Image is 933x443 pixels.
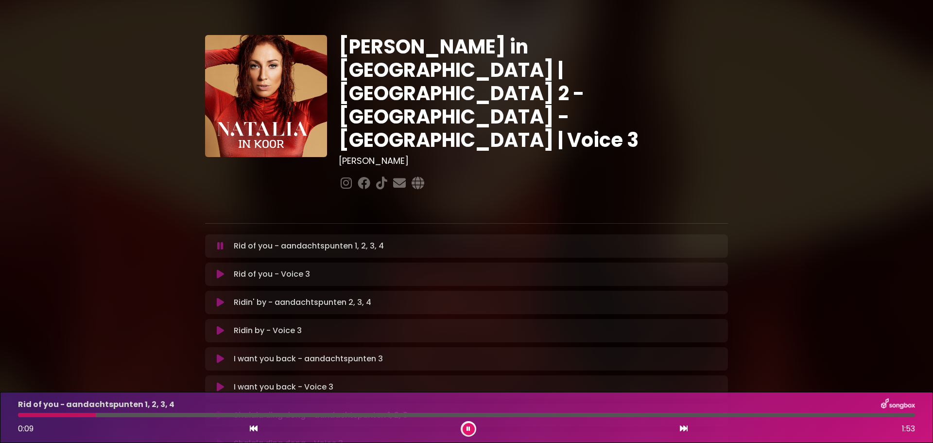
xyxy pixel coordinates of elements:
p: Rid of you - Voice 3 [234,268,310,280]
span: 1:53 [902,423,915,435]
p: Rid of you - aandachtspunten 1, 2, 3, 4 [234,240,384,252]
h1: [PERSON_NAME] in [GEOGRAPHIC_DATA] | [GEOGRAPHIC_DATA] 2 - [GEOGRAPHIC_DATA] - [GEOGRAPHIC_DATA] ... [339,35,728,152]
p: Ridin' by - aandachtspunten 2, 3, 4 [234,297,371,308]
img: YTVS25JmS9CLUqXqkEhs [205,35,327,157]
p: Rid of you - aandachtspunten 1, 2, 3, 4 [18,399,174,410]
p: Ridin by - Voice 3 [234,325,302,337]
p: I want you back - Voice 3 [234,381,333,393]
img: songbox-logo-white.png [881,398,915,411]
p: I want you back - aandachtspunten 3 [234,353,383,365]
h3: [PERSON_NAME] [339,156,728,166]
span: 0:09 [18,423,34,434]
